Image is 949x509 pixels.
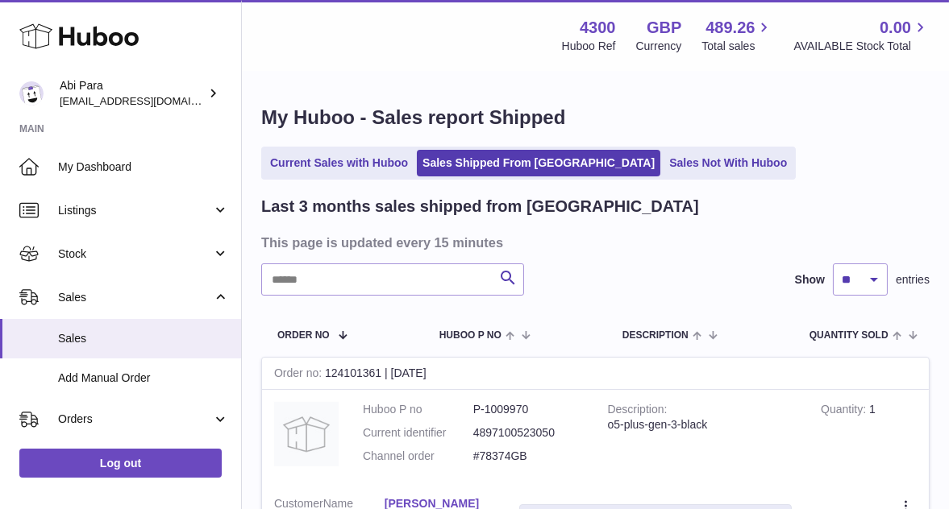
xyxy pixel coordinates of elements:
[580,17,616,39] strong: 4300
[264,150,414,176] a: Current Sales with Huboo
[809,390,929,484] td: 1
[58,246,212,262] span: Stock
[821,403,869,420] strong: Quantity
[58,159,229,175] span: My Dashboard
[58,203,212,218] span: Listings
[363,402,473,417] dt: Huboo P no
[701,17,773,54] a: 489.26 Total sales
[896,272,930,288] span: entries
[622,330,689,341] span: Description
[58,331,229,346] span: Sales
[562,39,616,54] div: Huboo Ref
[19,449,222,478] a: Log out
[277,330,330,341] span: Order No
[793,39,930,54] span: AVAILABLE Stock Total
[636,39,682,54] div: Currency
[664,150,793,176] a: Sales Not With Huboo
[608,403,668,420] strong: Description
[58,412,212,427] span: Orders
[701,39,773,54] span: Total sales
[274,402,339,466] img: no-photo.jpg
[473,449,584,464] dd: #78374GB
[647,17,681,39] strong: GBP
[58,370,229,386] span: Add Manual Order
[261,234,926,251] h3: This page is updated every 15 minutes
[608,417,797,432] div: o5-plus-gen-3-black
[60,78,205,109] div: Abi Para
[473,402,584,417] dd: P-1009970
[363,449,473,464] dt: Channel order
[706,17,755,39] span: 489.26
[60,94,237,107] span: [EMAIL_ADDRESS][DOMAIN_NAME]
[262,358,929,390] div: 124101361 | [DATE]
[795,272,825,288] label: Show
[810,330,889,341] span: Quantity Sold
[473,425,584,441] dd: 4897100523050
[261,105,930,130] h1: My Huboo - Sales report Shipped
[19,81,44,106] img: Abi@mifo.co.uk
[261,196,699,217] h2: Last 3 months sales shipped from [GEOGRAPHIC_DATA]
[880,17,911,39] span: 0.00
[439,330,502,341] span: Huboo P no
[58,290,212,305] span: Sales
[363,425,473,441] dt: Current identifier
[793,17,930,54] a: 0.00 AVAILABLE Stock Total
[417,150,660,176] a: Sales Shipped From [GEOGRAPHIC_DATA]
[274,366,325,383] strong: Order no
